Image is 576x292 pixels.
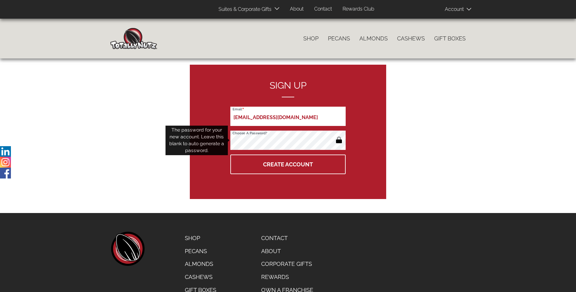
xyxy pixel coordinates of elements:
a: Cashews [392,32,430,45]
a: Corporate Gifts [257,257,318,271]
a: Shop [299,32,323,45]
a: Pecans [323,32,355,45]
a: home [110,232,145,266]
a: Rewards [257,271,318,284]
button: Create Account [230,155,346,174]
h2: Sign up [230,80,346,97]
a: Gift Boxes [430,32,470,45]
input: Email [230,107,346,126]
a: About [285,3,308,15]
a: Pecans [180,245,221,258]
a: Cashews [180,271,221,284]
a: About [257,245,318,258]
a: Suites & Corporate Gifts [214,3,273,16]
a: Almonds [180,257,221,271]
div: The password for your new account. Leave this blank to auto generate a password. [166,126,228,155]
a: Shop [180,232,221,245]
a: Almonds [355,32,392,45]
a: Rewards Club [338,3,379,15]
img: Home [110,28,157,49]
a: Contact [257,232,318,245]
a: Contact [310,3,337,15]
